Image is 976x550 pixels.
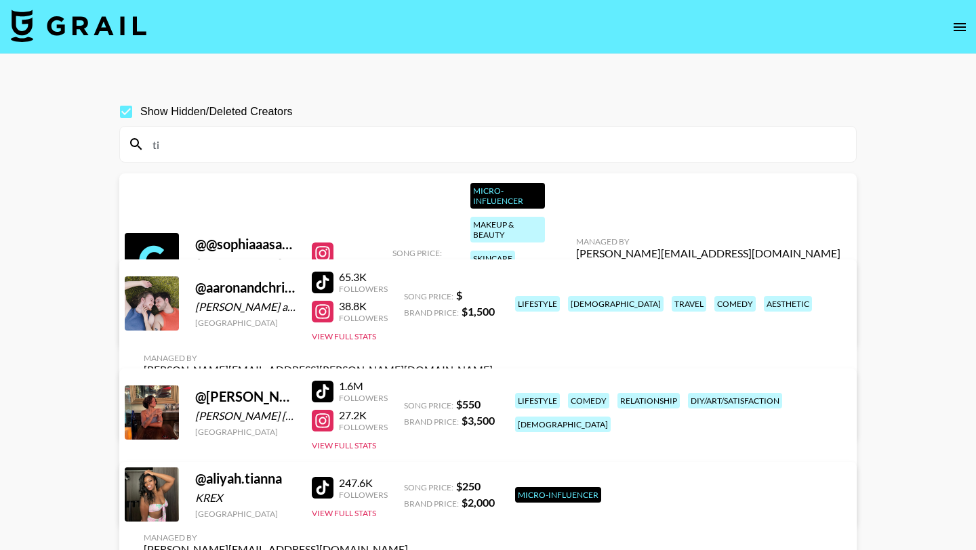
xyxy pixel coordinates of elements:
div: [DEMOGRAPHIC_DATA] [568,296,664,312]
div: aesthetic [764,296,812,312]
div: 27.2K [339,408,388,422]
div: 247.6K [339,476,388,490]
div: [GEOGRAPHIC_DATA] [195,509,296,519]
div: travel [672,296,706,312]
div: Followers [339,393,388,403]
div: [PERSON_NAME][EMAIL_ADDRESS][DOMAIN_NAME] [576,247,840,260]
span: Song Price: [404,400,453,410]
div: [PERSON_NAME] [195,257,296,270]
div: Followers [339,313,388,323]
div: [PERSON_NAME] and [PERSON_NAME] [195,300,296,314]
div: 65.3K [339,270,388,284]
div: makeup & beauty [470,217,545,242]
input: Search by User Name [144,133,848,155]
span: Song Price: [392,248,442,258]
div: [GEOGRAPHIC_DATA] [195,318,296,328]
div: 1.6M [339,379,388,393]
div: Followers [339,422,388,432]
div: Micro-Influencer [515,487,601,503]
strong: $ 1,500 [462,305,495,318]
div: @ @sophiaaasantiago [195,236,296,253]
div: [PERSON_NAME][EMAIL_ADDRESS][PERSON_NAME][DOMAIN_NAME] [144,363,493,377]
img: Grail Talent [11,9,146,42]
div: KREX [195,491,296,505]
div: @ aliyah.tianna [195,470,296,487]
div: 38.8K [339,299,388,313]
div: Managed By [144,532,408,543]
button: View Full Stats [312,440,376,450]
span: Brand Price: [404,499,459,509]
div: [PERSON_NAME] [PERSON_NAME] [195,409,296,423]
span: Song Price: [404,482,453,492]
strong: $ 250 [456,480,481,492]
strong: $ 3,500 [462,414,495,427]
div: Managed By [576,236,840,247]
div: lifestyle [515,393,560,408]
button: View Full Stats [312,331,376,341]
div: lifestyle [515,296,560,312]
strong: $ [456,289,462,301]
div: @ aaronandchristiaan [195,279,296,296]
div: diy/art/satisfaction [688,393,782,408]
span: Show Hidden/Deleted Creators [140,104,293,120]
div: comedy [568,393,609,408]
div: skincare [470,251,515,266]
div: Followers [339,284,388,294]
div: Micro-Influencer [470,183,545,209]
div: @ [PERSON_NAME] [195,388,296,405]
strong: $ 550 [456,398,481,410]
div: [DEMOGRAPHIC_DATA] [515,417,611,432]
span: Brand Price: [404,417,459,427]
span: Song Price: [404,291,453,301]
div: Managed By [144,353,493,363]
span: Brand Price: [404,308,459,318]
div: Followers [339,490,388,500]
button: View Full Stats [312,508,376,518]
div: comedy [714,296,756,312]
div: relationship [617,393,680,408]
button: open drawer [946,14,973,41]
div: [GEOGRAPHIC_DATA] [195,427,296,437]
strong: $ 2,000 [462,496,495,509]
